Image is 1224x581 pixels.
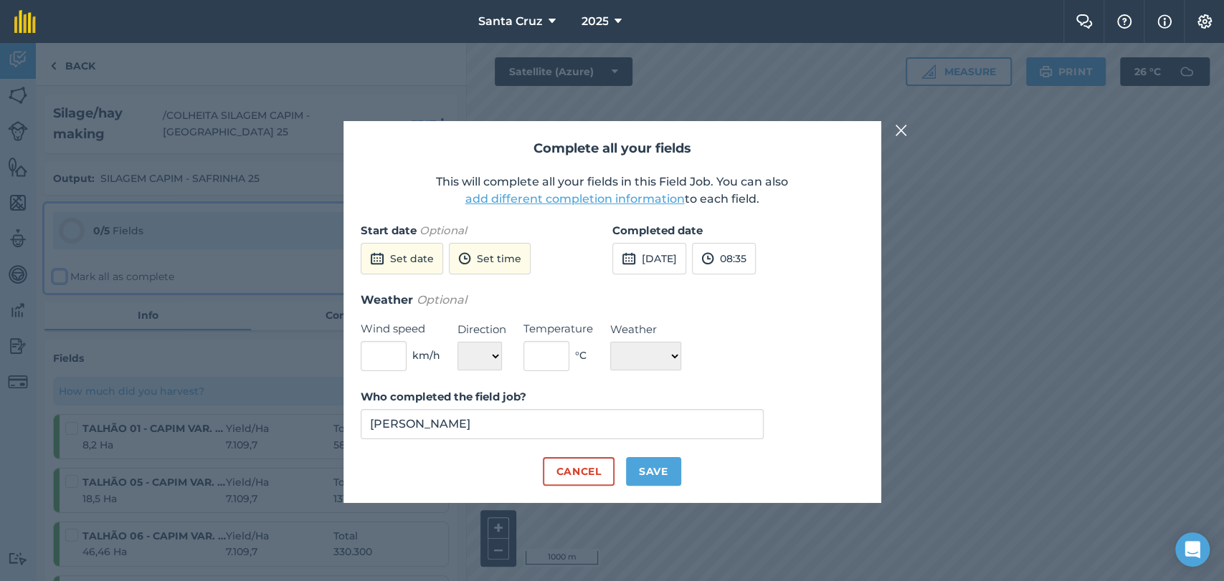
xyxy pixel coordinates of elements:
label: Direction [457,321,506,338]
img: svg+xml;base64,PHN2ZyB4bWxucz0iaHR0cDovL3d3dy53My5vcmcvMjAwMC9zdmciIHdpZHRoPSIyMiIgaGVpZ2h0PSIzMC... [895,122,908,139]
label: Temperature [523,320,593,337]
span: km/h [412,347,440,363]
img: svg+xml;base64,PD94bWwgdmVyc2lvbj0iMS4wIiBlbmNvZGluZz0idXRmLTgiPz4KPCEtLSBHZW5lcmF0b3I6IEFkb2JlIE... [701,250,714,267]
img: svg+xml;base64,PHN2ZyB4bWxucz0iaHR0cDovL3d3dy53My5vcmcvMjAwMC9zdmciIHdpZHRoPSIxNyIgaGVpZ2h0PSIxNy... [1157,13,1172,30]
img: svg+xml;base64,PD94bWwgdmVyc2lvbj0iMS4wIiBlbmNvZGluZz0idXRmLTgiPz4KPCEtLSBHZW5lcmF0b3I6IEFkb2JlIE... [622,250,636,267]
h2: Complete all your fields [361,138,864,159]
span: Santa Cruz [478,13,542,30]
img: A cog icon [1196,14,1213,29]
em: Optional [417,293,467,307]
img: fieldmargin Logo [14,10,36,33]
strong: Start date [361,224,417,237]
img: svg+xml;base64,PD94bWwgdmVyc2lvbj0iMS4wIiBlbmNvZGluZz0idXRmLTgiPz4KPCEtLSBHZW5lcmF0b3I6IEFkb2JlIE... [458,250,471,267]
strong: Completed date [612,224,703,237]
img: svg+xml;base64,PD94bWwgdmVyc2lvbj0iMS4wIiBlbmNvZGluZz0idXRmLTgiPz4KPCEtLSBHZW5lcmF0b3I6IEFkb2JlIE... [370,250,384,267]
strong: Who completed the field job? [361,390,526,403]
button: Set time [449,243,531,274]
span: 2025 [581,13,608,30]
button: Cancel [543,457,614,486]
button: Save [626,457,681,486]
p: This will complete all your fields in this Field Job. You can also to each field. [361,173,864,208]
label: Weather [610,321,681,338]
label: Wind speed [361,320,440,337]
em: Optional [419,224,467,237]
div: Open Intercom Messenger [1175,532,1210,567]
span: ° C [575,347,587,363]
button: 08:35 [692,243,756,274]
img: A question mark icon [1116,14,1133,29]
button: [DATE] [612,243,686,274]
h3: Weather [361,291,864,309]
button: add different completion information [465,191,685,208]
img: Two speech bubbles overlapping with the left bubble in the forefront [1076,14,1093,29]
button: Set date [361,243,443,274]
